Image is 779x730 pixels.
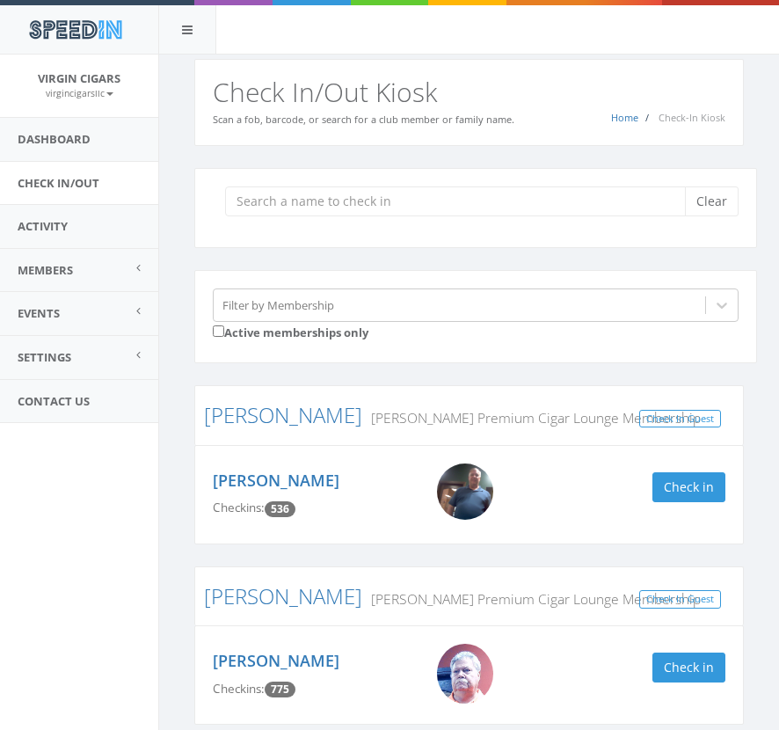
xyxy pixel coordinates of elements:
input: Search a name to check in [225,186,698,216]
label: Active memberships only [213,322,368,341]
a: [PERSON_NAME] [204,400,362,429]
small: Scan a fob, barcode, or search for a club member or family name. [213,113,514,126]
span: Events [18,305,60,321]
a: [PERSON_NAME] [204,581,362,610]
img: Kevin_Howerton.png [437,464,493,520]
small: virgincigarsllc [46,87,113,99]
div: Filter by Membership [222,296,334,313]
span: Checkins: [213,681,265,697]
img: Big_Mike.jpg [437,644,493,704]
button: Check in [652,653,725,683]
span: Contact Us [18,393,90,409]
span: Check-In Kiosk [659,111,725,124]
a: virgincigarsllc [46,84,113,100]
input: Active memberships only [213,325,224,337]
span: Checkins: [213,500,265,515]
small: [PERSON_NAME] Premium Cigar Lounge Membership [362,589,701,609]
span: Checkin count [265,501,295,517]
span: Checkin count [265,682,295,697]
a: Check In Guest [639,410,721,428]
button: Check in [652,472,725,502]
button: Clear [685,186,739,216]
a: Home [611,111,638,124]
a: [PERSON_NAME] [213,470,339,491]
img: speedin_logo.png [20,13,130,46]
a: [PERSON_NAME] [213,650,339,671]
h2: Check In/Out Kiosk [213,77,725,106]
a: Check In Guest [639,590,721,609]
span: Settings [18,349,71,365]
small: [PERSON_NAME] Premium Cigar Lounge Membership [362,408,701,427]
span: Members [18,262,73,278]
span: Virgin Cigars [38,70,120,86]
